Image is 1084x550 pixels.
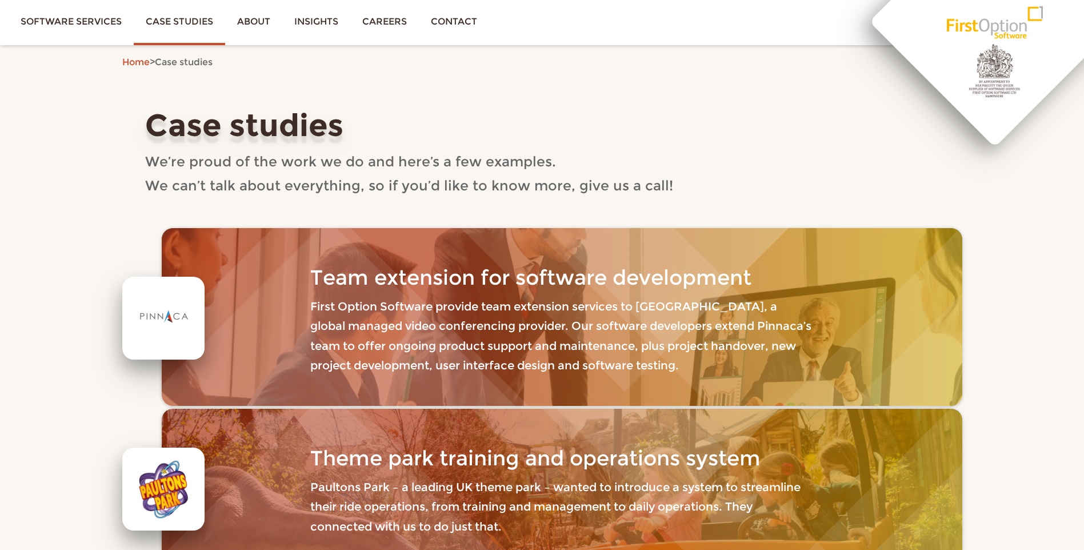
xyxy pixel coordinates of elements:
[122,54,962,70] div: >
[310,477,813,536] p: Paultons Park – a leading UK theme park – wanted to introduce a system to streamline their ride o...
[310,297,813,376] p: First Option Software provide team extension services to [GEOGRAPHIC_DATA], a global managed vide...
[310,266,813,289] h3: Team extension for software development
[162,228,962,406] a: Team extension for software development First Option Software provide team extension services to ...
[145,153,556,170] span: We’re proud of the work we do and here’s a few examples.
[122,57,150,67] a: Home
[145,109,939,142] h1: Case studies
[155,57,213,67] span: Case studies
[310,447,813,470] h3: Theme park training and operations system
[145,177,673,194] span: We can’t talk about everything, so if you’d like to know more, give us a call!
